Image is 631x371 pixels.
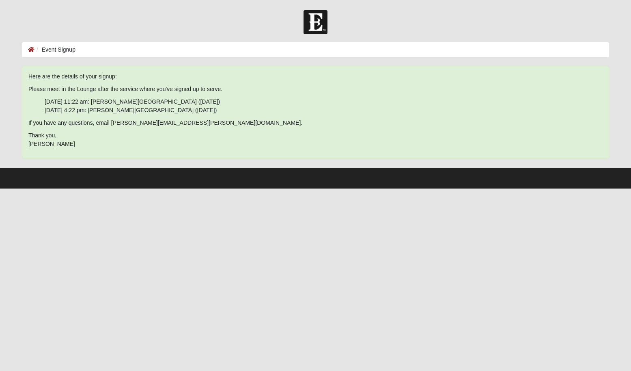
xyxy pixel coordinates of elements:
p: Thank you, [PERSON_NAME] [28,131,603,148]
p: Please meet in the Lounge after the service where you've signed up to serve. [28,85,603,93]
span: If you have any questions, email [PERSON_NAME][EMAIL_ADDRESS][PERSON_NAME][DOMAIN_NAME]. [28,72,603,148]
p: Here are the details of your signup: [28,72,603,81]
img: Church of Eleven22 Logo [304,10,327,34]
ul: [DATE] 11:22 am: [PERSON_NAME][GEOGRAPHIC_DATA] ([DATE]) [DATE] 4:22 pm: [PERSON_NAME][GEOGRAPHIC... [28,98,603,115]
li: Event Signup [34,46,75,54]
